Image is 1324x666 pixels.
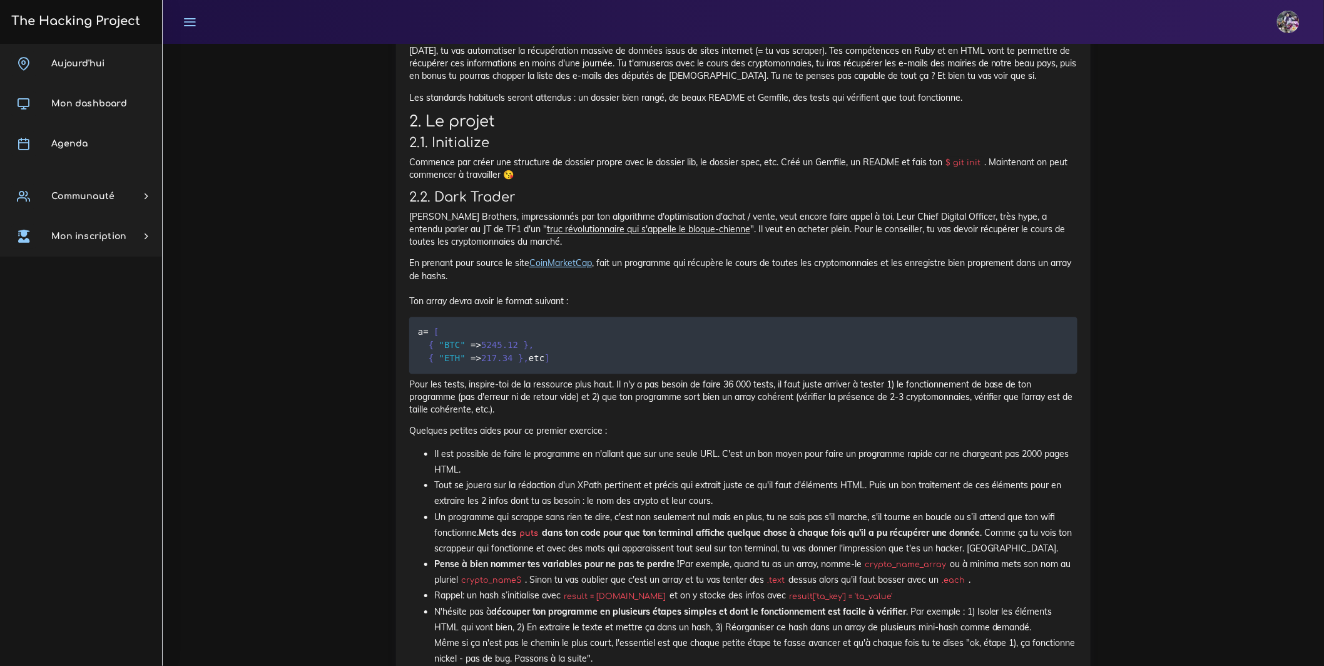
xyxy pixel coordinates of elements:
li: Un programme qui scrappe sans rien te dire, c'est non seulement nul mais en plus, tu ne sais pas ... [434,510,1077,557]
strong: Pense à bien nommer tes variables pour ne pas te perdre ! [434,558,680,570]
strong: découper ton programme en plusieurs étapes simples et dont le fonctionnement est facile à vérifier [491,606,906,617]
li: Il est possible de faire le programme en n'allant que sur une seule URL. C'est un bon moyen pour ... [434,446,1077,478]
h3: The Hacking Project [8,14,140,28]
h3: 2.2. Dark Trader [409,190,1077,205]
code: .text [764,574,788,587]
p: [PERSON_NAME] Brothers, impressionnés par ton algorithme d'optimisation d'achat / vente, veut enc... [409,210,1077,248]
u: truc révolutionnaire qui s'appelle le bloque-chienne [547,223,750,235]
span: [ [434,327,439,337]
span: 5245.12 [481,340,518,350]
li: Tout se jouera sur la rédaction d'un XPath pertinent et précis qui extrait juste ce qu'il faut d'... [434,478,1077,509]
span: } [524,340,529,350]
span: , [529,340,534,350]
span: "BTC" [439,340,466,350]
span: } [518,353,523,363]
strong: Mets des dans ton code pour que ton terminal affiche quelque chose à chaque fois qu'il a pu récup... [479,527,980,538]
h3: 2.1. Initialize [409,135,1077,151]
code: $ git init [942,156,984,169]
span: Agenda [51,139,88,148]
span: = [471,353,476,363]
span: "ETH" [439,353,466,363]
span: Aujourd'hui [51,59,104,68]
span: 217.34 [481,353,513,363]
span: Communauté [51,192,115,201]
li: Rappel: un hash s’initialise avec et on y stocke des infos avec [434,588,1077,603]
span: { [429,353,434,363]
code: result['ta_key'] = 'ta_value' [786,590,896,603]
span: ] [544,353,549,363]
code: result = [DOMAIN_NAME] [561,590,670,603]
span: Mon inscription [51,232,126,241]
code: puts [516,527,542,540]
code: .each [939,574,969,587]
p: En prenant pour source le site , fait un programme qui récupère le cours de toutes les cryptomonn... [409,257,1077,307]
p: Commence par créer une structure de dossier propre avec le dossier lib, le dossier spec, etc. Cré... [409,156,1077,182]
code: a > > etc [418,325,553,365]
p: Pour les tests, inspire-toi de la ressource plus haut. Il n'y a pas besoin de faire 36 000 tests,... [409,378,1077,416]
a: CoinMarketCap [529,257,592,269]
li: Par exemple, quand tu as un array, nomme-le ou à minima mets son nom au pluriel . Sinon tu vas ou... [434,556,1077,588]
span: = [471,340,476,350]
h2: 2. Le projet [409,113,1077,131]
p: Quelques petites aides pour ce premier exercice : [409,424,1077,437]
p: Les standards habituels seront attendus : un dossier bien rangé, de beaux README et Gemfile, des ... [409,91,1077,104]
span: Mon dashboard [51,99,127,108]
span: , [524,353,529,363]
span: = [423,327,428,337]
code: crypto_name_array [862,558,950,571]
span: { [429,340,434,350]
code: crypto_nameS [458,574,525,587]
img: eg54bupqcshyolnhdacp.jpg [1277,11,1300,33]
p: [DATE], tu vas automatiser la récupération massive de données issus de sites internet (= tu vas s... [409,44,1077,83]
